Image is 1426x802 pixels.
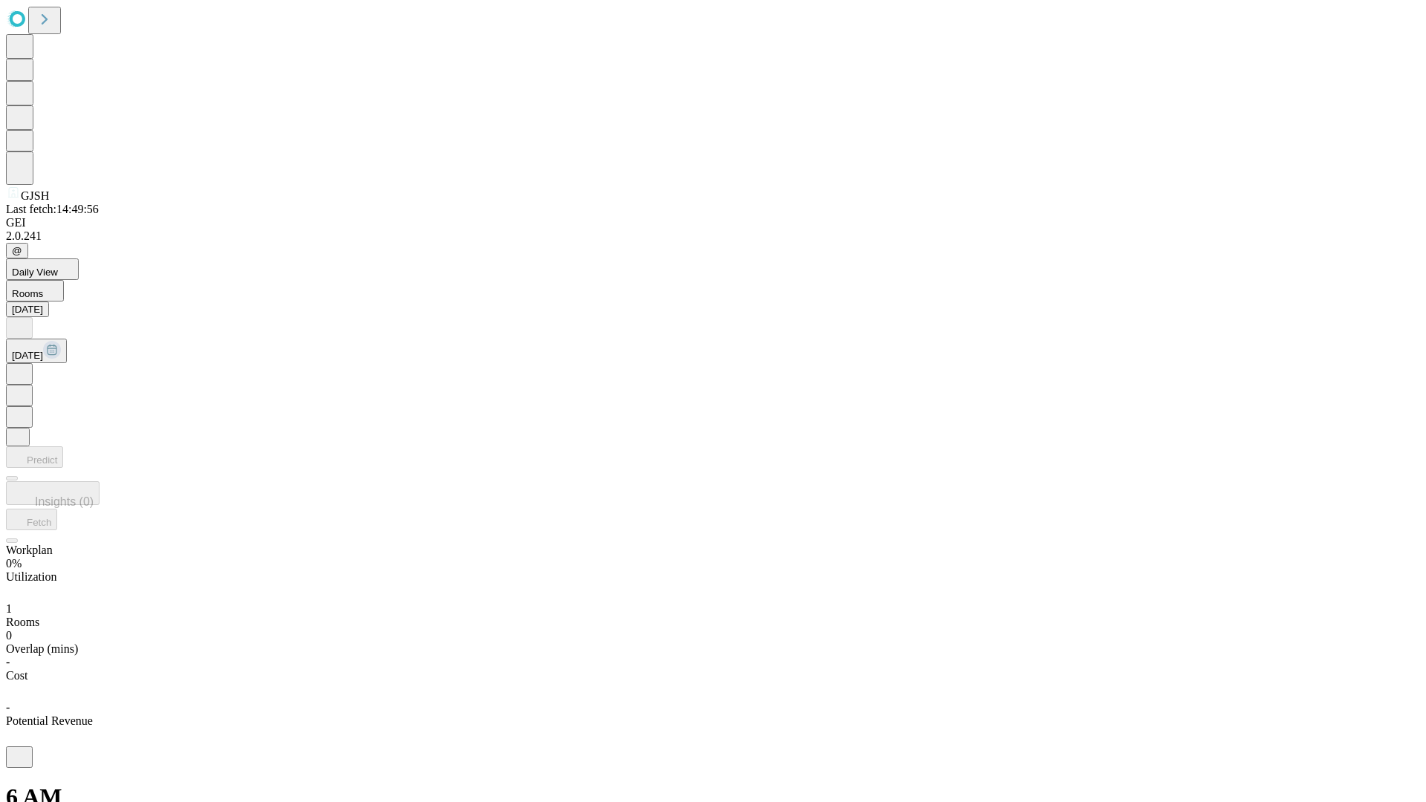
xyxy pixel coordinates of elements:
button: Daily View [6,258,79,280]
span: Potential Revenue [6,714,93,727]
span: [DATE] [12,350,43,361]
button: [DATE] [6,339,67,363]
span: - [6,656,10,668]
span: - [6,701,10,714]
span: GJSH [21,189,49,202]
span: Insights (0) [35,495,94,508]
span: Overlap (mins) [6,642,78,655]
button: Insights (0) [6,481,100,505]
span: Utilization [6,570,56,583]
span: @ [12,245,22,256]
button: Fetch [6,509,57,530]
button: Rooms [6,280,64,301]
span: Rooms [12,288,43,299]
span: Cost [6,669,27,682]
button: @ [6,243,28,258]
button: [DATE] [6,301,49,317]
span: 1 [6,602,12,615]
span: Last fetch: 14:49:56 [6,203,99,215]
div: GEI [6,216,1420,229]
button: Predict [6,446,63,468]
span: Rooms [6,616,39,628]
span: Workplan [6,544,53,556]
span: 0 [6,629,12,642]
span: 0% [6,557,22,570]
span: Daily View [12,267,58,278]
div: 2.0.241 [6,229,1420,243]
